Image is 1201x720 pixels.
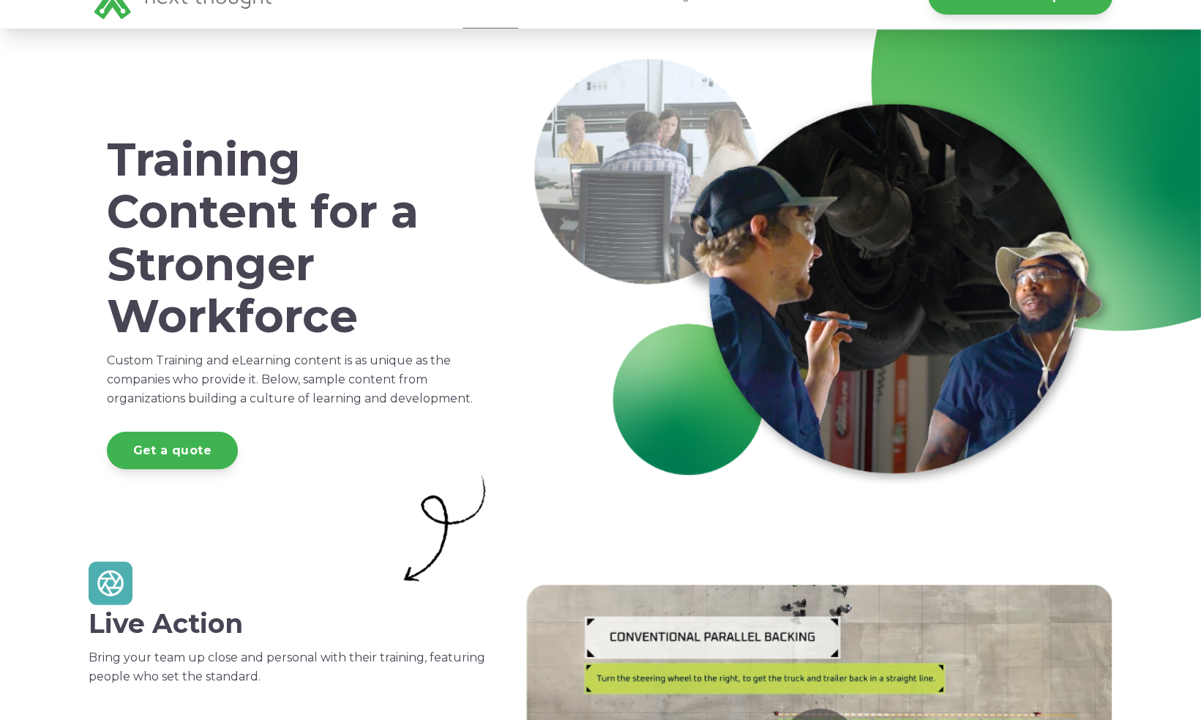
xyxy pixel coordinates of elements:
[89,609,500,639] h2: Live Action
[107,134,482,342] h1: Training Content for a Stronger Workforce
[527,51,1112,495] img: Work-Header
[390,471,500,585] img: Artboard 3-1
[89,561,132,606] img: Artboard 5
[89,650,485,683] span: Bring your team up close and personal with their training, featuring people who set the standard.
[107,432,238,469] a: Get a quote
[107,353,473,405] span: Custom Training and eLearning content is as unique as the companies who provide it. Below, sample...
